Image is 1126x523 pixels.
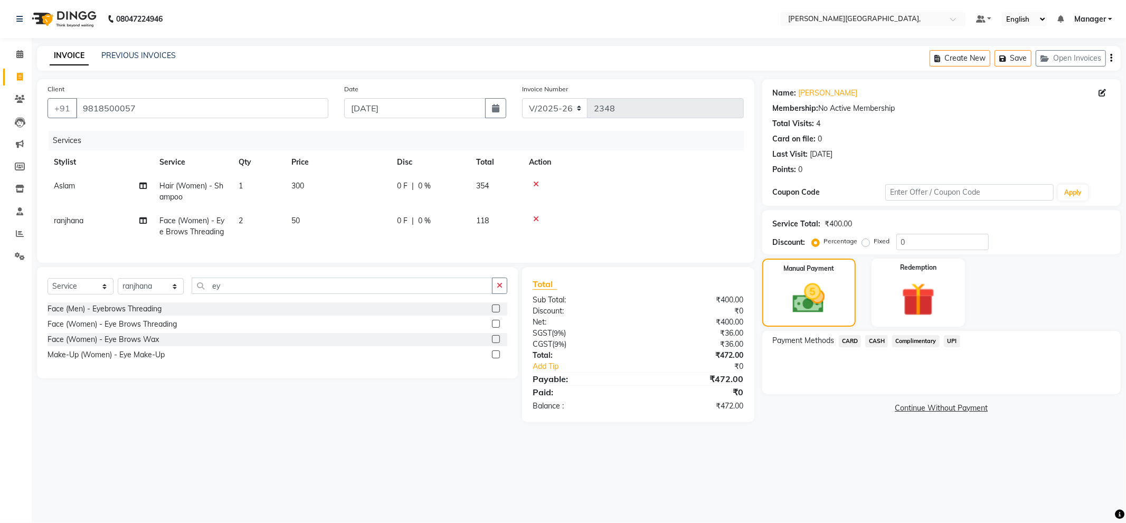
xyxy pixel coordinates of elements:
input: Enter Offer / Coupon Code [885,184,1054,201]
label: Client [48,84,64,94]
b: 08047224946 [116,4,163,34]
label: Manual Payment [783,264,834,273]
span: CASH [865,335,888,347]
span: 0 % [418,180,431,192]
span: 1 [239,181,243,191]
th: Total [470,150,523,174]
span: Manager [1074,14,1106,25]
div: Face (Women) - Eye Brows Threading [48,319,177,330]
span: Total [533,279,557,290]
div: ₹472.00 [638,350,752,361]
a: Add Tip [525,361,657,372]
div: No Active Membership [773,103,1110,114]
span: 0 F [397,180,408,192]
button: Open Invoices [1036,50,1106,66]
span: 300 [291,181,304,191]
div: ( ) [525,328,638,339]
div: 0 [799,164,803,175]
button: +91 [48,98,77,118]
th: Stylist [48,150,153,174]
label: Invoice Number [522,84,568,94]
button: Create New [930,50,990,66]
span: 9% [554,329,564,337]
div: Services [49,131,752,150]
span: 354 [476,181,489,191]
div: Balance : [525,401,638,412]
th: Disc [391,150,470,174]
div: Make-Up (Women) - Eye Make-Up [48,349,165,360]
button: Apply [1058,185,1088,201]
div: [DATE] [810,149,833,160]
span: 118 [476,216,489,225]
div: Total Visits: [773,118,815,129]
span: 9% [554,340,564,348]
label: Percentage [824,236,858,246]
th: Qty [232,150,285,174]
div: ( ) [525,339,638,350]
div: Paid: [525,386,638,398]
th: Service [153,150,232,174]
div: ₹472.00 [638,401,752,412]
span: | [412,215,414,226]
div: Discount: [773,237,806,248]
span: Complimentary [892,335,940,347]
img: _cash.svg [782,280,835,317]
img: logo [27,4,99,34]
div: Payable: [525,373,638,385]
a: Continue Without Payment [764,403,1119,414]
a: PREVIOUS INVOICES [101,51,176,60]
div: Name: [773,88,797,99]
div: ₹0 [657,361,752,372]
div: ₹400.00 [825,218,853,230]
div: 0 [818,134,822,145]
div: Net: [525,317,638,328]
div: ₹400.00 [638,294,752,306]
img: _gift.svg [891,279,945,320]
span: | [412,180,414,192]
a: [PERSON_NAME] [799,88,858,99]
th: Action [523,150,744,174]
span: CGST [533,339,552,349]
div: ₹400.00 [638,317,752,328]
span: 0 % [418,215,431,226]
a: INVOICE [50,46,89,65]
span: 0 F [397,215,408,226]
div: Card on file: [773,134,816,145]
th: Price [285,150,391,174]
div: Total: [525,350,638,361]
span: 2 [239,216,243,225]
label: Redemption [900,263,936,272]
div: Last Visit: [773,149,808,160]
div: Service Total: [773,218,821,230]
span: CARD [839,335,862,347]
span: Aslam [54,181,75,191]
span: SGST [533,328,552,338]
div: ₹36.00 [638,339,752,350]
button: Save [995,50,1032,66]
label: Date [344,84,358,94]
span: ranjhana [54,216,83,225]
span: 50 [291,216,300,225]
input: Search by Name/Mobile/Email/Code [76,98,328,118]
div: ₹0 [638,306,752,317]
div: Points: [773,164,797,175]
div: Sub Total: [525,294,638,306]
span: Face (Women) - Eye Brows Threading [159,216,224,236]
span: Hair (Women) - Shampoo [159,181,223,202]
input: Search or Scan [192,278,493,294]
span: Payment Methods [773,335,835,346]
div: ₹0 [638,386,752,398]
label: Fixed [874,236,890,246]
div: 4 [817,118,821,129]
div: ₹36.00 [638,328,752,339]
span: UPI [944,335,960,347]
div: Discount: [525,306,638,317]
div: Face (Men) - Eyebrows Threading [48,303,162,315]
div: Face (Women) - Eye Brows Wax [48,334,159,345]
div: Coupon Code [773,187,885,198]
div: Membership: [773,103,819,114]
div: ₹472.00 [638,373,752,385]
